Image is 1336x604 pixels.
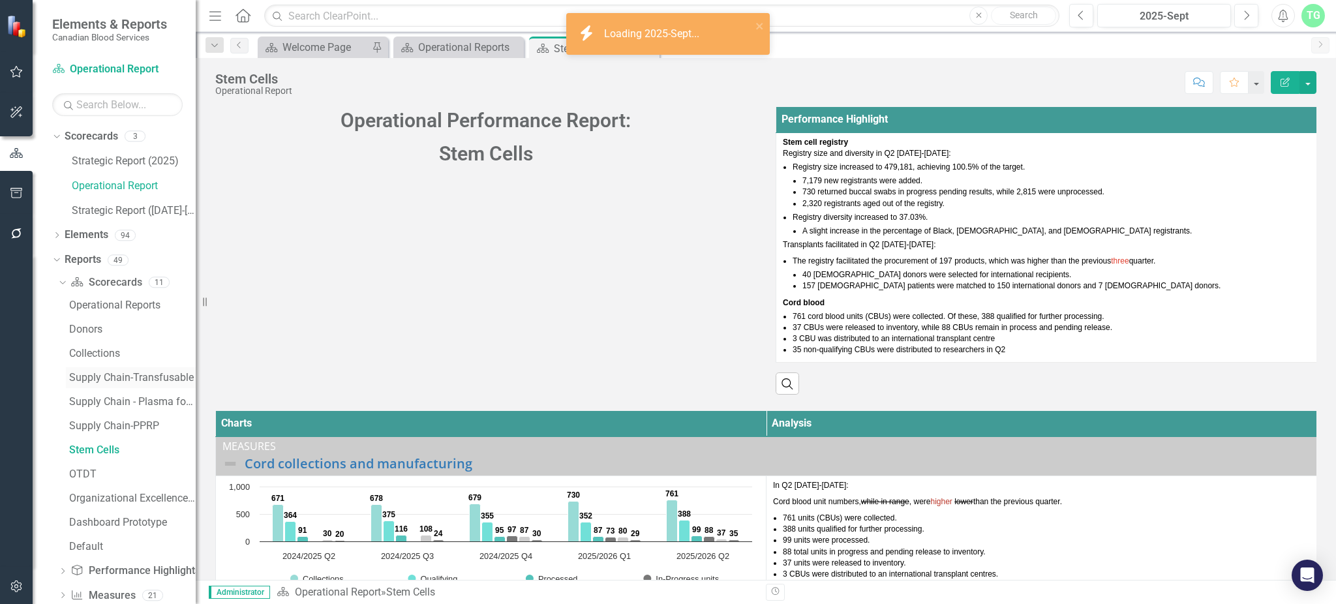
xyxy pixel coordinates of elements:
li: 37 units were released to inventory. [783,558,1310,569]
a: Supply Chain-Transfusable [66,367,196,388]
a: Reports [65,252,101,267]
p: Transplants facilitated in Q2 [DATE]-[DATE]: [783,239,1314,253]
td: Double-Click to Edit [776,132,1321,362]
path: 2025/2026 Q1, 730. Collections. [568,501,579,541]
span: higher [930,497,952,506]
div: 21 [142,590,163,601]
li: 3 CBU was distributed to an international transplant centre [793,333,1314,344]
text: 87 [594,526,603,535]
img: ClearPoint Strategy [7,15,29,38]
g: Collections, bar series 1 of 6 with 5 bars. [273,500,678,541]
a: OTDT [66,464,196,485]
path: 2024/2025 Q2, 30. Released to inventory. [322,539,333,541]
div: OTDT [69,468,196,480]
a: Collections [66,343,196,364]
a: Operational Report [295,586,381,598]
path: 2025/2026 Q2, 35. Released to researchers. [729,539,740,541]
span: Cord blood unit numbers, , were than the previous quarter. [773,497,1062,506]
text: 73 [606,526,615,536]
span: Stem Cells [439,142,533,165]
div: 94 [115,230,136,241]
img: Not Defined [222,456,238,472]
text: 95 [495,526,504,535]
button: Show Processed [526,574,578,584]
text: 99 [692,525,701,534]
a: Operational Reports [397,39,521,55]
div: Operational Reports [69,299,196,311]
button: Show Qualifying [408,574,457,584]
div: Supply Chain-PPRP [69,420,196,432]
text: 37 [717,528,726,537]
div: Open Intercom Messenger [1292,560,1323,591]
span: Administrator [209,586,270,599]
li: 37 CBUs were released to inventory, while 88 CBUs remain in process and pending release. [793,322,1314,333]
text: 30 [323,529,332,538]
input: Search ClearPoint... [264,5,1059,27]
span: 88 total units in progress and pending release to inventory. [783,547,986,556]
a: Donors [66,319,196,340]
div: Welcome Page [282,39,369,55]
text: 1,000 [229,482,250,492]
a: Elements [65,228,108,243]
text: 355 [481,511,494,521]
text: 108 [419,524,433,534]
span: 761 units (CBUs) were collected. [783,513,897,522]
div: » [277,585,756,600]
path: 2024/2025 Q4, 87. Released to inventory. [519,536,530,541]
small: Canadian Blood Services [52,32,167,42]
a: Organizational Excellence – Quality Management [66,488,196,509]
text: 0 [245,537,250,547]
a: Dashboard Prototype [66,512,196,533]
text: 364 [284,511,297,520]
path: 2025/2026 Q1, 80. Released to inventory. [618,537,629,541]
li: 730 returned buccal swabs in progress pending results, while 2,815 were unprocessed. [802,187,1314,198]
button: 2025-Sept [1097,4,1231,27]
path: 2024/2025 Q4, 95. Processed. [494,536,506,541]
div: Organizational Excellence – Quality Management [69,492,196,504]
path: 2024/2025 Q2, 91. Processed. [297,536,309,541]
text: 80 [618,526,628,536]
button: Search [991,7,1056,25]
div: Measures [222,441,1310,453]
text: 2025/2026 Q2 [676,551,729,561]
li: 7,179 new registrants were added. [802,175,1314,187]
path: 2024/2025 Q3, 678. Collections. [371,504,382,541]
button: TG [1301,4,1325,27]
strong: Cord blood [783,298,825,307]
div: 11 [149,277,170,288]
text: 29 [631,529,640,538]
g: In-Progress units, bar series 4 of 6 with 5 bars. [309,536,715,541]
a: Supply Chain - Plasma for Fractionation [66,391,196,412]
g: Released to researchers, bar series 6 of 6 with 5 bars. [335,539,740,541]
path: 2025/2026 Q1, 29. Released to researchers. [630,539,641,541]
path: 2024/2025 Q4, 355. Qualifying. [482,522,493,541]
path: 2024/2025 Q4, 97. In-Progress units. [507,536,518,541]
text: 116 [395,524,408,534]
text: 671 [271,494,284,503]
li: Registry size increased to 479,181, achieving 100.5% of the target. [793,162,1314,209]
div: Stem Cells [69,444,196,456]
a: Welcome Page [261,39,369,55]
path: 2024/2025 Q4, 30. Released to researchers. [532,539,543,541]
a: Performance Highlights [70,564,200,579]
text: 2024/2025 Q4 [479,551,532,561]
path: 2025/2026 Q2, 388. Qualifying. [679,520,690,541]
li: A slight increase in the percentage of Black, [DEMOGRAPHIC_DATA], and [DEMOGRAPHIC_DATA] registra... [802,226,1314,237]
div: 2025-Sept [1102,8,1226,24]
li: The registry facilitated the procurement of 197 products, which was higher than the previous quar... [793,256,1314,292]
div: 3 [125,131,145,142]
text: 679 [468,493,481,502]
div: Operational Report [215,86,292,96]
span: Operational Performance Report: [341,109,631,132]
a: Strategic Report (2025) [72,154,196,169]
text: 352 [579,511,592,521]
s: while in range [861,497,909,506]
path: 2024/2025 Q2, 20. Released to researchers. [335,540,346,541]
path: 2024/2025 Q3, 116. Processed. [396,535,407,541]
text: 375 [382,510,395,519]
text: 20 [335,530,344,539]
path: 2025/2026 Q1, 73. In-Progress units. [605,537,616,541]
path: 2024/2025 Q3, 24. Released to researchers. [433,539,444,541]
path: 2025/2026 Q1, 352. Qualifying. [581,522,592,541]
g: Released to inventory, bar series 5 of 6 with 5 bars. [322,535,727,541]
